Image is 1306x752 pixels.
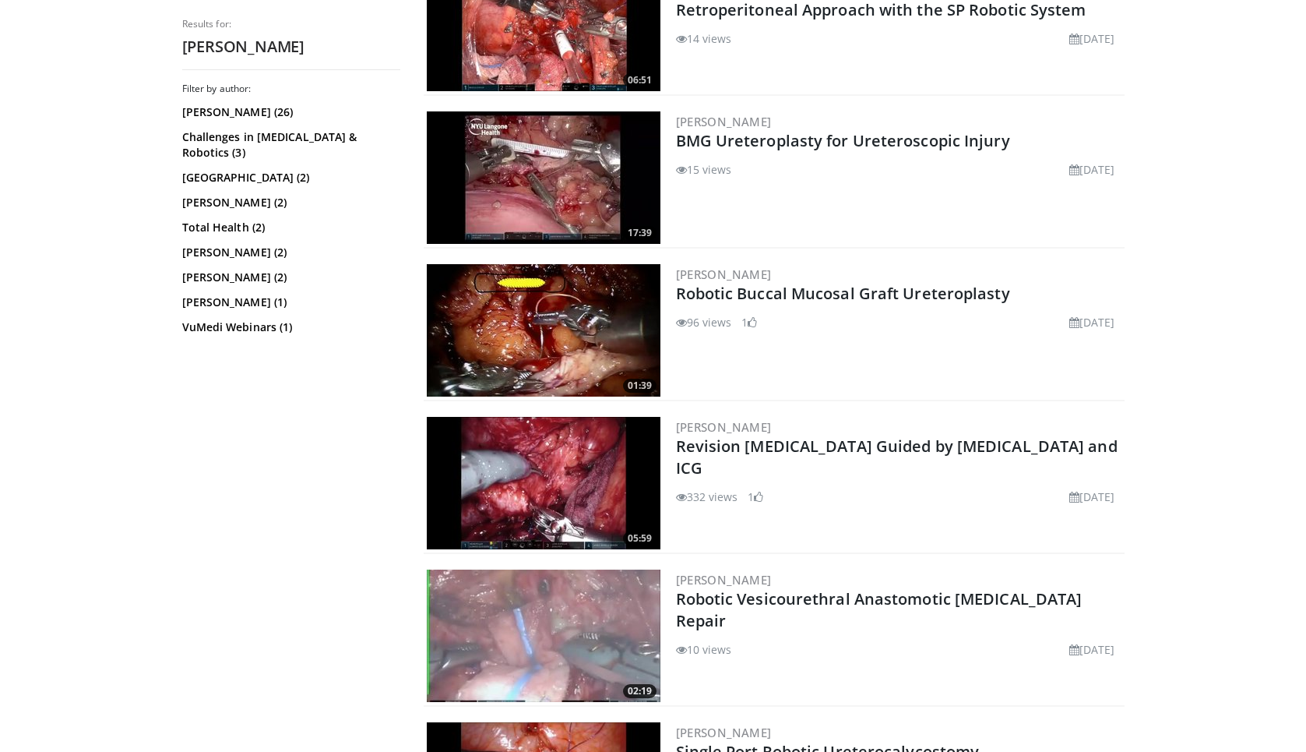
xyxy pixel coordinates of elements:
[676,283,1010,304] a: Robotic Buccal Mucosal Graft Ureteroplasty
[676,30,732,47] li: 14 views
[182,295,396,310] a: [PERSON_NAME] (1)
[182,18,400,30] p: Results for:
[676,314,732,330] li: 96 views
[623,684,657,698] span: 02:19
[182,220,396,235] a: Total Health (2)
[182,195,396,210] a: [PERSON_NAME] (2)
[748,489,763,505] li: 1
[182,129,396,161] a: Challenges in [MEDICAL_DATA] & Robotics (3)
[676,267,772,282] a: [PERSON_NAME]
[182,245,396,260] a: [PERSON_NAME] (2)
[1069,641,1115,658] li: [DATE]
[676,489,738,505] li: 332 views
[623,73,657,87] span: 06:51
[676,114,772,129] a: [PERSON_NAME]
[676,572,772,588] a: [PERSON_NAME]
[182,83,400,95] h3: Filter by author:
[182,270,396,285] a: [PERSON_NAME] (2)
[676,588,1082,631] a: Robotic Vesicourethral Anastomotic [MEDICAL_DATA] Repair
[676,725,772,740] a: [PERSON_NAME]
[182,170,396,185] a: [GEOGRAPHIC_DATA] (2)
[427,111,660,244] a: 17:39
[427,570,660,702] img: 376363ff-32e8-4082-9266-cf4cca51c0f4.300x170_q85_crop-smart_upscale.jpg
[427,264,660,397] a: 01:39
[427,264,660,397] img: ba4f4abc-65ba-4a1b-a451-17eacb2690bc.300x170_q85_crop-smart_upscale.jpg
[1069,489,1115,505] li: [DATE]
[623,531,657,545] span: 05:59
[1069,30,1115,47] li: [DATE]
[427,417,660,549] a: 05:59
[623,379,657,393] span: 01:39
[741,314,757,330] li: 1
[427,111,660,244] img: b228385f-2932-48f3-95dd-b136c2c027a9.300x170_q85_crop-smart_upscale.jpg
[427,570,660,702] a: 02:19
[1069,314,1115,330] li: [DATE]
[182,320,396,335] a: VuMedi Webinars (1)
[182,104,396,120] a: [PERSON_NAME] (26)
[676,641,732,658] li: 10 views
[1069,161,1115,178] li: [DATE]
[676,161,732,178] li: 15 views
[676,436,1118,478] a: Revision [MEDICAL_DATA] Guided by [MEDICAL_DATA] and ICG
[427,417,660,549] img: 02db27b2-ea18-41a3-8f93-c64c980cb16f.300x170_q85_crop-smart_upscale.jpg
[623,226,657,240] span: 17:39
[182,37,400,57] h2: [PERSON_NAME]
[676,419,772,435] a: [PERSON_NAME]
[676,130,1010,151] a: BMG Ureteroplasty for Ureteroscopic Injury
